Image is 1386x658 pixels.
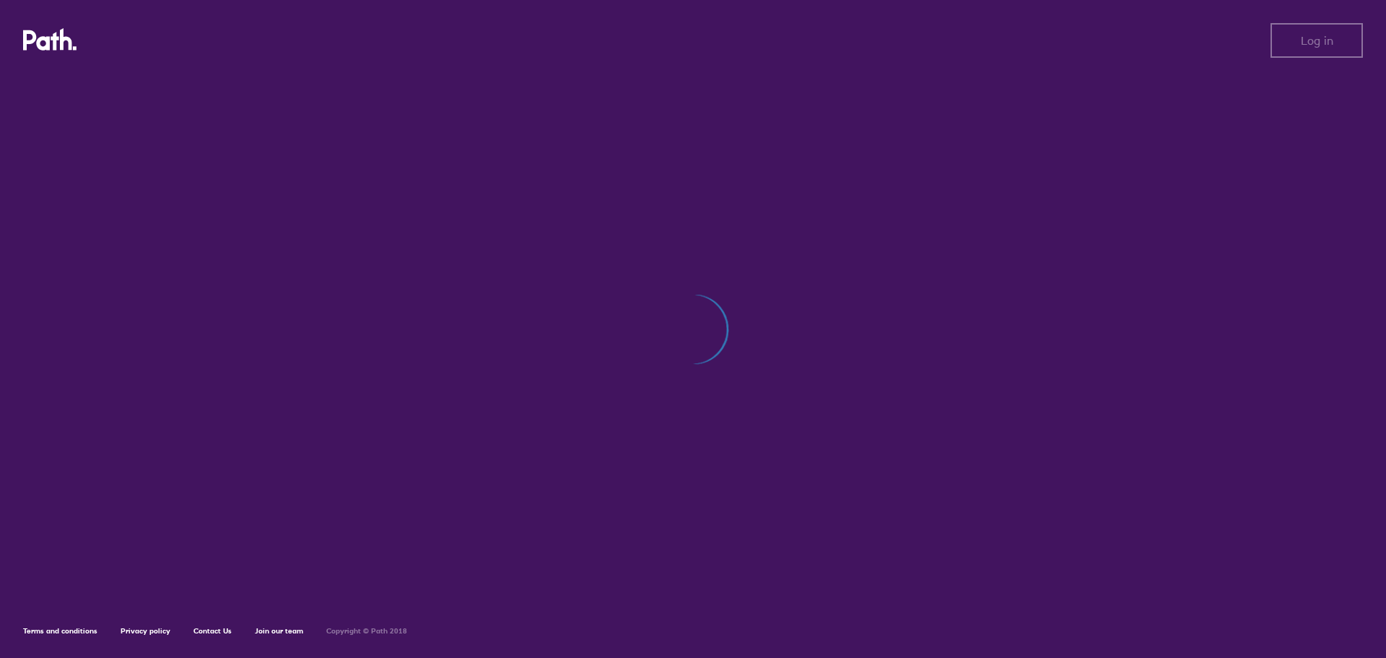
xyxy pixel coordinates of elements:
[1301,34,1333,47] span: Log in
[23,626,97,636] a: Terms and conditions
[193,626,232,636] a: Contact Us
[121,626,170,636] a: Privacy policy
[255,626,303,636] a: Join our team
[326,627,407,636] h6: Copyright © Path 2018
[1270,23,1363,58] button: Log in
